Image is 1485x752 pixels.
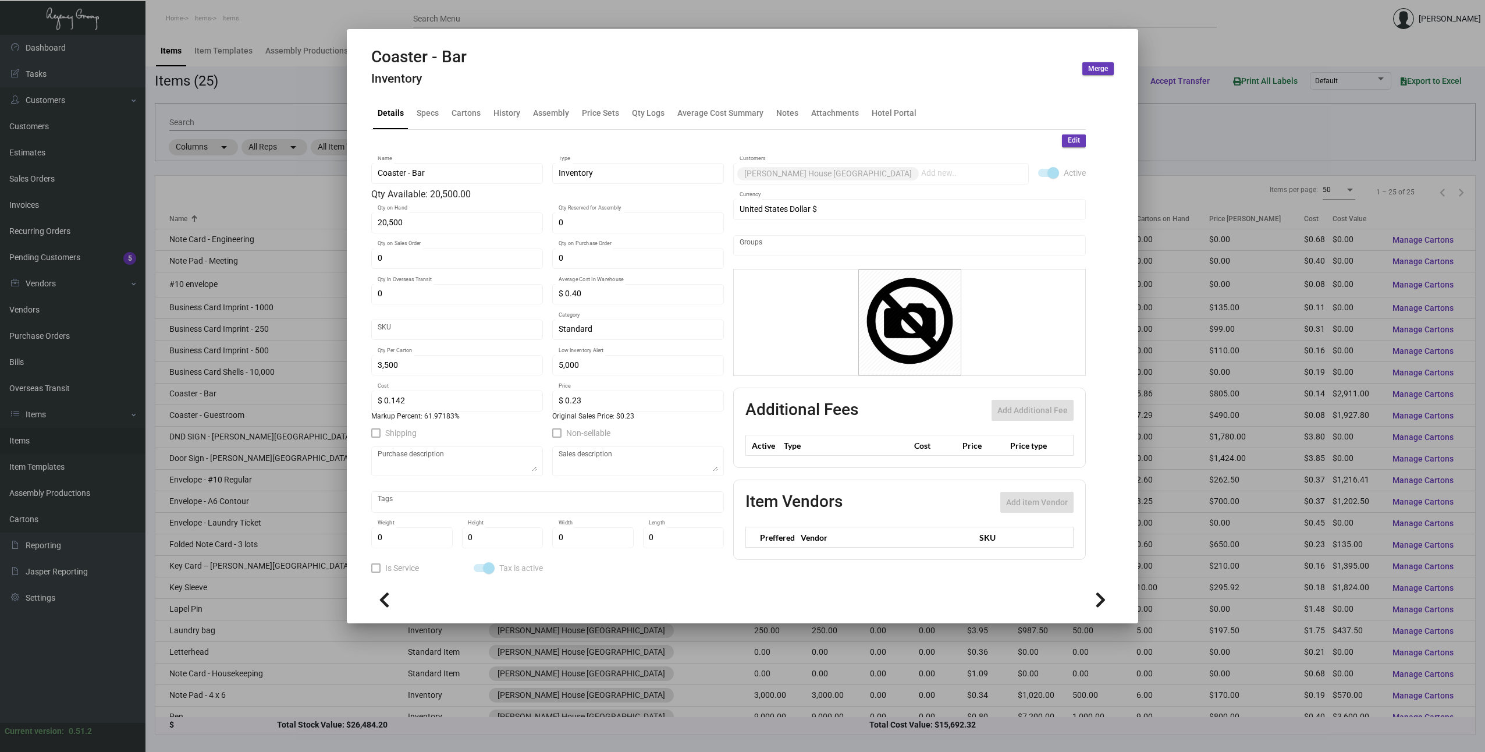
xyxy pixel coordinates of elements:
button: Merge [1082,62,1114,75]
span: Add Additional Fee [997,406,1068,415]
div: Details [378,107,404,119]
div: Qty Available: 20,500.00 [371,187,724,201]
span: Is Service [385,561,419,575]
th: Price type [1007,435,1060,456]
h2: Coaster - Bar [371,47,467,67]
th: Preffered [746,527,795,548]
div: Price Sets [582,107,619,119]
div: Average Cost Summary [677,107,763,119]
div: Notes [776,107,798,119]
div: Attachments [811,107,859,119]
div: 0.51.2 [69,725,92,737]
button: Add Additional Fee [992,400,1074,421]
div: Current version: [5,725,64,737]
th: Price [960,435,1007,456]
th: Vendor [795,527,974,548]
input: Add new.. [740,241,1080,250]
mat-chip: [PERSON_NAME] House [GEOGRAPHIC_DATA] [737,167,919,180]
input: Add new.. [921,169,1023,178]
span: Active [1064,166,1086,180]
h4: Inventory [371,72,467,86]
button: Edit [1062,134,1086,147]
div: Hotel Portal [872,107,916,119]
button: Add item Vendor [1000,492,1074,513]
div: Assembly [533,107,569,119]
th: SKU [974,527,1073,548]
span: Tax is active [499,561,543,575]
th: Active [746,435,781,456]
div: History [493,107,520,119]
div: Cartons [452,107,481,119]
span: Add item Vendor [1006,498,1068,507]
th: Type [781,435,911,456]
span: Edit [1068,136,1080,146]
th: Cost [911,435,959,456]
span: Non-sellable [566,426,610,440]
span: Merge [1088,64,1108,74]
h2: Additional Fees [745,400,858,421]
div: Specs [417,107,439,119]
h2: Item Vendors [745,492,843,513]
span: Shipping [385,426,417,440]
div: Qty Logs [632,107,665,119]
